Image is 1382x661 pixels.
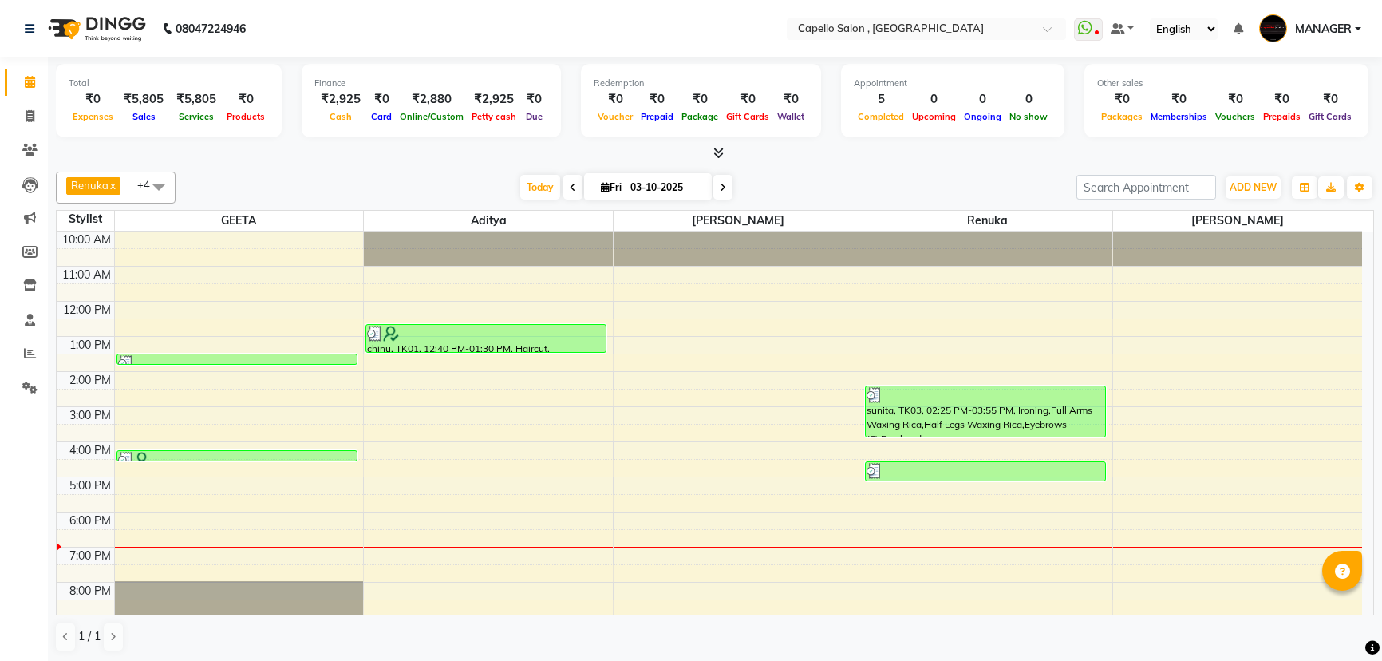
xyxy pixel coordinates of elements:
[59,267,114,283] div: 11:00 AM
[109,179,116,192] a: x
[367,111,396,122] span: Card
[626,176,705,200] input: 2025-10-03
[117,451,357,461] div: [PERSON_NAME], TK04, 04:15 PM-04:35 PM, Haircut + Styling + Shampoo & Conditioner (Matrix)
[908,111,960,122] span: Upcoming
[1076,175,1216,200] input: Search Appointment
[366,325,606,352] div: chinu, TK01, 12:40 PM-01:30 PM, Haircut,[PERSON_NAME] Trim/Shave
[1097,111,1147,122] span: Packages
[1305,90,1356,109] div: ₹0
[1259,14,1287,42] img: MANAGER
[597,181,626,193] span: Fri
[1315,597,1366,645] iframe: chat widget
[115,211,364,231] span: GEETA
[396,111,468,122] span: Online/Custom
[1005,111,1052,122] span: No show
[1259,111,1305,122] span: Prepaids
[60,302,114,319] div: 12:00 PM
[520,90,548,109] div: ₹0
[1211,111,1259,122] span: Vouchers
[175,111,218,122] span: Services
[960,90,1005,109] div: 0
[960,111,1005,122] span: Ongoing
[854,111,908,122] span: Completed
[1211,90,1259,109] div: ₹0
[594,111,637,122] span: Voucher
[722,90,773,109] div: ₹0
[69,77,269,90] div: Total
[66,548,114,564] div: 7:00 PM
[637,111,677,122] span: Prepaid
[41,6,150,51] img: logo
[773,111,808,122] span: Wallet
[637,90,677,109] div: ₹0
[66,372,114,389] div: 2:00 PM
[908,90,960,109] div: 0
[396,90,468,109] div: ₹2,880
[773,90,808,109] div: ₹0
[594,77,808,90] div: Redemption
[854,90,908,109] div: 5
[364,211,613,231] span: aditya
[66,407,114,424] div: 3:00 PM
[863,211,1112,231] span: Renuka
[1230,181,1277,193] span: ADD NEW
[866,462,1105,481] div: jyoti, TK05, 04:35 PM-05:10 PM, Hair Spa (F)
[66,442,114,459] div: 4:00 PM
[677,90,722,109] div: ₹0
[1259,90,1305,109] div: ₹0
[468,111,520,122] span: Petty cash
[522,111,547,122] span: Due
[1097,90,1147,109] div: ₹0
[66,583,114,600] div: 8:00 PM
[326,111,356,122] span: Cash
[722,111,773,122] span: Gift Cards
[117,354,357,364] div: [PERSON_NAME], TK02, 01:30 PM-01:50 PM, Haircut + Styling + Shampoo & Conditioner (Matrix)
[614,211,863,231] span: [PERSON_NAME]
[137,178,162,191] span: +4
[468,90,520,109] div: ₹2,925
[57,211,114,228] div: Stylist
[71,179,109,192] span: Renuka
[117,90,170,109] div: ₹5,805
[223,90,269,109] div: ₹0
[854,77,1052,90] div: Appointment
[59,232,114,248] div: 10:00 AM
[1305,111,1356,122] span: Gift Cards
[1295,21,1352,38] span: MANAGER
[78,628,101,645] span: 1 / 1
[367,90,396,109] div: ₹0
[594,90,637,109] div: ₹0
[1147,90,1211,109] div: ₹0
[1147,111,1211,122] span: Memberships
[520,175,560,200] span: Today
[1005,90,1052,109] div: 0
[223,111,269,122] span: Products
[128,111,160,122] span: Sales
[1226,176,1281,199] button: ADD NEW
[69,90,117,109] div: ₹0
[66,477,114,494] div: 5:00 PM
[176,6,246,51] b: 08047224946
[314,77,548,90] div: Finance
[1097,77,1356,90] div: Other sales
[69,111,117,122] span: Expenses
[66,513,114,529] div: 6:00 PM
[66,337,114,354] div: 1:00 PM
[314,90,367,109] div: ₹2,925
[677,111,722,122] span: Package
[170,90,223,109] div: ₹5,805
[866,386,1105,437] div: sunita, TK03, 02:25 PM-03:55 PM, Ironing,Full Arms Waxing Rica,Half Legs Waxing Rica,Eyebrows (F)...
[1113,211,1362,231] span: [PERSON_NAME]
